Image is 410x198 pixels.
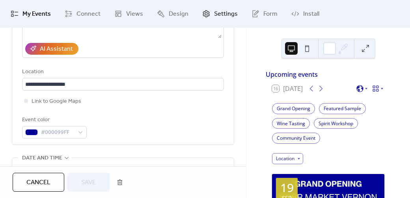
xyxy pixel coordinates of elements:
[13,173,64,192] button: Cancel
[214,9,238,19] span: Settings
[32,97,81,106] span: Link to Google Maps
[26,178,50,187] span: Cancel
[59,3,106,24] a: Connect
[319,103,366,114] div: Featured Sample
[266,70,391,79] div: Upcoming events
[314,118,358,129] div: Spirit Workshop
[272,103,315,114] div: Grand Opening
[25,43,78,55] button: AI Assistant
[151,3,194,24] a: Design
[22,9,51,19] span: My Events
[280,182,294,194] div: 19
[40,44,73,54] div: AI Assistant
[246,3,283,24] a: Form
[5,3,57,24] a: My Events
[126,9,143,19] span: Views
[22,67,222,77] div: Location
[263,9,278,19] span: Form
[22,154,62,163] span: Date and time
[169,9,188,19] span: Design
[41,128,74,137] span: #000099FF
[285,3,325,24] a: Install
[22,115,85,125] div: Event color
[108,3,149,24] a: Views
[196,3,244,24] a: Settings
[272,118,310,129] div: Wine Tasting
[272,133,320,144] div: Community Event
[303,9,319,19] span: Install
[76,9,101,19] span: Connect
